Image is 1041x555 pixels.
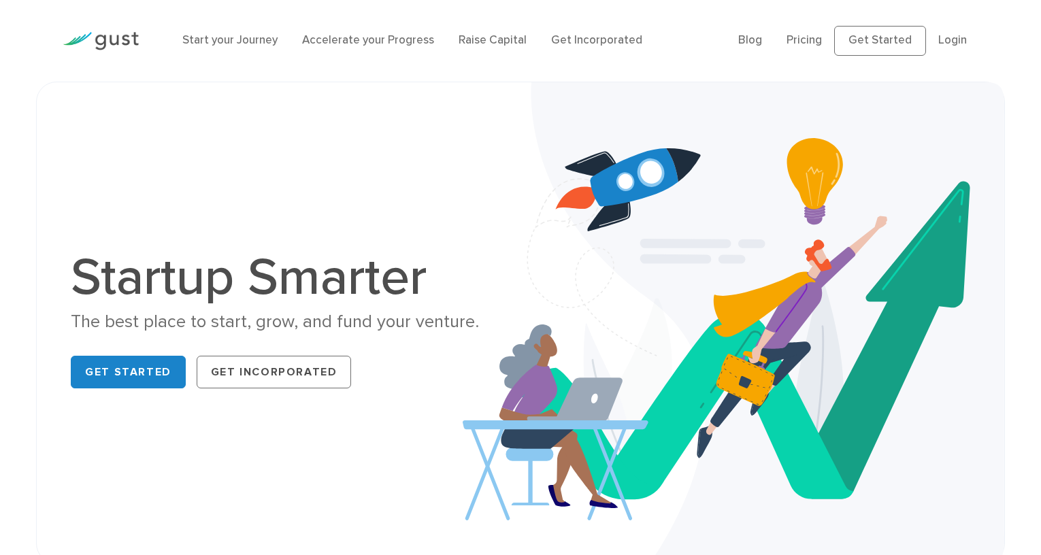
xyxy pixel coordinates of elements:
a: Get Incorporated [551,33,642,47]
div: The best place to start, grow, and fund your venture. [71,310,510,334]
a: Pricing [787,33,822,47]
img: Gust Logo [63,32,139,50]
a: Get Incorporated [197,356,352,388]
a: Login [938,33,967,47]
a: Blog [738,33,762,47]
h1: Startup Smarter [71,252,510,303]
a: Accelerate your Progress [302,33,434,47]
a: Raise Capital [459,33,527,47]
a: Start your Journey [182,33,278,47]
a: Get Started [71,356,186,388]
a: Get Started [834,26,926,56]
